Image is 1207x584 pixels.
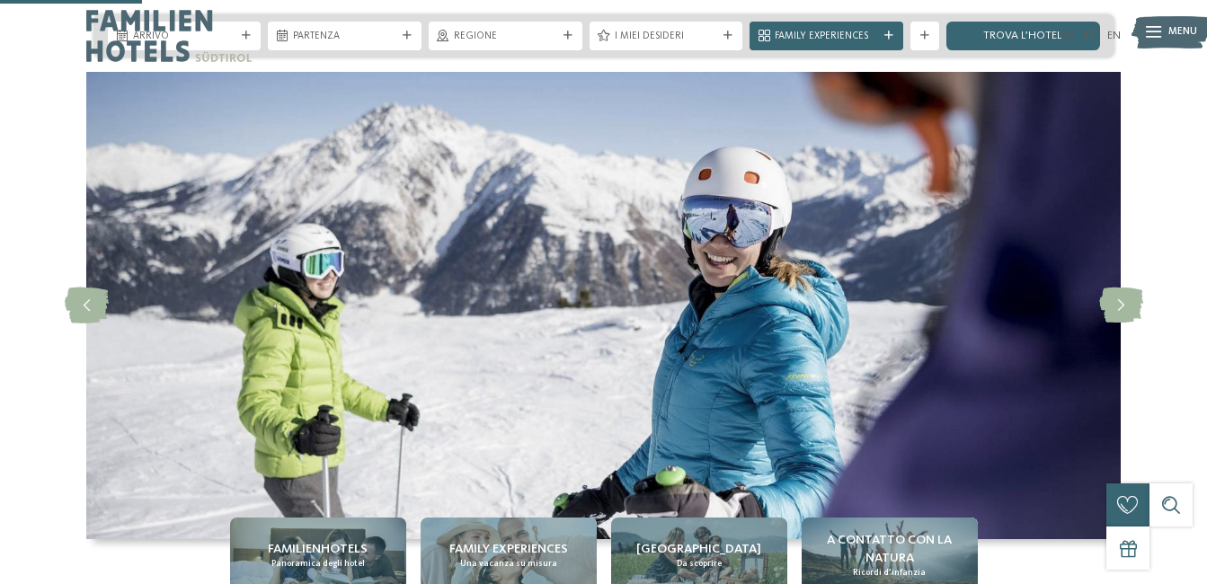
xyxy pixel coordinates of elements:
[460,558,557,570] span: Una vacanza su misura
[1168,25,1197,40] span: Menu
[677,558,722,570] span: Da scoprire
[636,540,761,558] span: [GEOGRAPHIC_DATA]
[1061,30,1074,41] a: DE
[449,540,568,558] span: Family experiences
[853,567,926,579] span: Ricordi d’infanzia
[1085,30,1096,41] a: IT
[86,72,1121,539] img: Hotel sulle piste da sci per bambini: divertimento senza confini
[271,558,365,570] span: Panoramica degli hotel
[809,531,971,567] span: A contatto con la natura
[1107,30,1121,41] a: EN
[268,540,368,558] span: Familienhotels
